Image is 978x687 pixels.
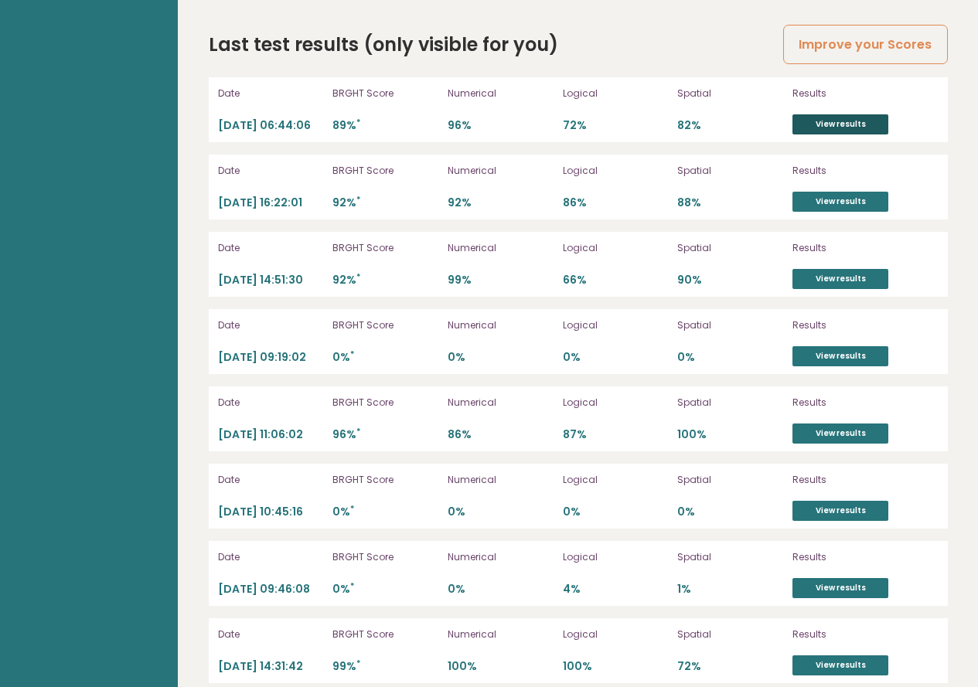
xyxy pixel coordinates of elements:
p: 0% [332,582,438,597]
a: View results [792,423,888,444]
p: Spatial [677,318,783,332]
p: 0% [332,505,438,519]
p: 4% [563,582,669,597]
p: 0% [563,505,669,519]
p: Numerical [448,627,554,641]
p: Numerical [448,318,554,332]
p: Date [218,550,324,564]
p: 100% [563,659,669,674]
a: View results [792,578,888,598]
p: Logical [563,318,669,332]
p: Date [218,627,324,641]
p: 1% [677,582,783,597]
p: 82% [677,118,783,133]
p: Spatial [677,396,783,410]
p: 87% [563,427,669,442]
p: Results [792,627,938,641]
p: 0% [448,582,554,597]
p: BRGHT Score [332,241,438,255]
p: Results [792,241,938,255]
p: Spatial [677,627,783,641]
p: Results [792,164,938,178]
p: Date [218,164,324,178]
p: BRGHT Score [332,473,438,487]
p: Date [218,473,324,487]
p: Logical [563,550,669,564]
p: Logical [563,241,669,255]
p: 66% [563,273,669,287]
p: 99% [448,273,554,287]
p: 86% [448,427,554,442]
p: Results [792,473,938,487]
p: [DATE] 09:46:08 [218,582,324,597]
p: Results [792,396,938,410]
p: BRGHT Score [332,164,438,178]
p: 88% [677,196,783,210]
p: [DATE] 10:45:16 [218,505,324,519]
p: 96% [448,118,554,133]
p: Spatial [677,87,783,100]
p: Spatial [677,241,783,255]
p: 86% [563,196,669,210]
p: Numerical [448,164,554,178]
p: 0% [332,350,438,365]
p: 96% [332,427,438,442]
p: 0% [677,505,783,519]
p: Numerical [448,473,554,487]
p: Spatial [677,473,783,487]
p: Numerical [448,396,554,410]
p: 92% [332,196,438,210]
p: 90% [677,273,783,287]
p: 72% [677,659,783,674]
p: 0% [448,505,554,519]
p: 92% [332,273,438,287]
a: View results [792,192,888,212]
p: Spatial [677,164,783,178]
p: [DATE] 09:19:02 [218,350,324,365]
p: BRGHT Score [332,396,438,410]
p: 89% [332,118,438,133]
p: Logical [563,627,669,641]
p: Numerical [448,87,554,100]
p: 99% [332,659,438,674]
p: Logical [563,87,669,100]
p: [DATE] 06:44:06 [218,118,324,133]
p: [DATE] 14:51:30 [218,273,324,287]
p: [DATE] 11:06:02 [218,427,324,442]
p: Results [792,318,938,332]
p: Spatial [677,550,783,564]
h2: Last test results (only visible for you) [209,31,558,59]
p: Logical [563,164,669,178]
a: View results [792,346,888,366]
a: View results [792,655,888,675]
p: BRGHT Score [332,627,438,641]
p: Logical [563,473,669,487]
a: View results [792,269,888,289]
p: 0% [448,350,554,365]
p: [DATE] 14:31:42 [218,659,324,674]
p: Numerical [448,241,554,255]
p: 72% [563,118,669,133]
p: Logical [563,396,669,410]
p: Date [218,318,324,332]
a: View results [792,114,888,134]
p: Results [792,87,938,100]
p: BRGHT Score [332,87,438,100]
p: [DATE] 16:22:01 [218,196,324,210]
p: BRGHT Score [332,550,438,564]
a: Improve your Scores [783,25,947,64]
p: Date [218,87,324,100]
p: 100% [677,427,783,442]
p: Results [792,550,938,564]
p: BRGHT Score [332,318,438,332]
p: Numerical [448,550,554,564]
p: Date [218,396,324,410]
p: 92% [448,196,554,210]
p: 100% [448,659,554,674]
a: View results [792,501,888,521]
p: 0% [677,350,783,365]
p: Date [218,241,324,255]
p: 0% [563,350,669,365]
